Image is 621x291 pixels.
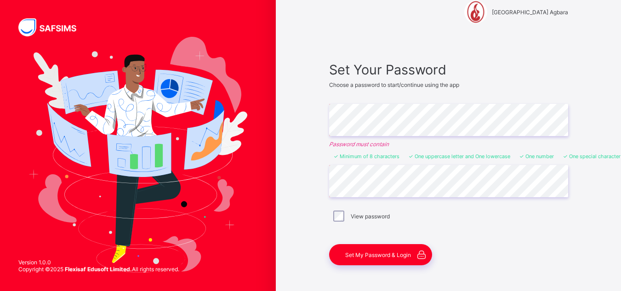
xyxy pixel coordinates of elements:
img: Hero Image [28,37,247,272]
em: Password must contain [329,141,568,148]
li: One uppercase letter and One lowercase [409,153,510,160]
span: Version 1.0.0 [18,259,179,266]
span: Set Your Password [329,62,568,78]
span: Set My Password & Login [345,251,411,258]
li: One special character [563,153,621,160]
img: SAFSIMS Logo [18,18,87,36]
strong: Flexisaf Edusoft Limited. [65,266,132,273]
li: One number [519,153,554,160]
span: Choose a password to start/continue using the app [329,81,459,88]
img: Corona Secondary School Agbara [464,0,487,23]
label: View password [351,213,390,220]
span: Copyright © 2025 All rights reserved. [18,266,179,273]
span: [GEOGRAPHIC_DATA] Agbara [492,9,568,16]
li: Minimum of 8 characters [334,153,399,160]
